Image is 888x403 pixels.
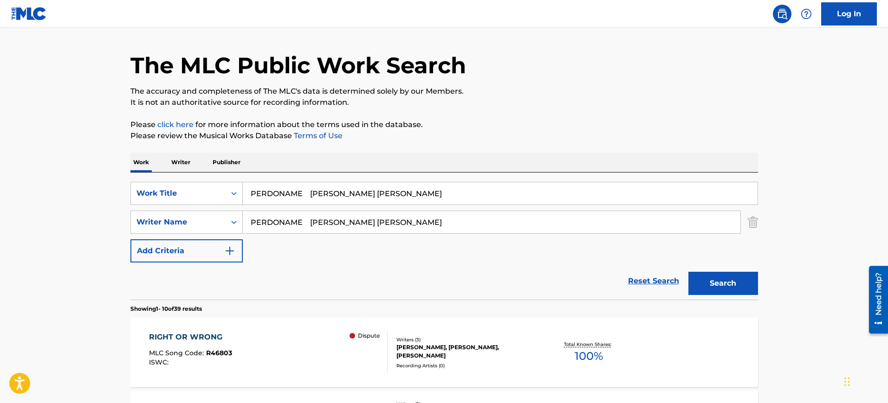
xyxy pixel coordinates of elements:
[210,153,243,172] p: Publisher
[130,153,152,172] p: Work
[844,368,850,396] div: Drag
[130,305,202,313] p: Showing 1 - 10 of 39 results
[862,262,888,337] iframe: Resource Center
[130,119,758,130] p: Please for more information about the terms used in the database.
[130,130,758,141] p: Please review the Musical Works Database
[292,131,343,140] a: Terms of Use
[777,8,788,19] img: search
[396,343,537,360] div: [PERSON_NAME], [PERSON_NAME], [PERSON_NAME]
[206,349,232,357] span: R46803
[136,217,220,228] div: Writer Name
[575,348,603,365] span: 100 %
[130,239,243,262] button: Add Criteria
[358,332,380,340] p: Dispute
[801,8,812,19] img: help
[149,349,206,357] span: MLC Song Code :
[773,5,791,23] a: Public Search
[149,332,232,343] div: RIGHT OR WRONG
[821,2,877,26] a: Log In
[797,5,816,23] div: Help
[842,358,888,403] iframe: Chat Widget
[396,362,537,369] div: Recording Artists ( 0 )
[688,272,758,295] button: Search
[136,188,220,199] div: Work Title
[623,271,684,291] a: Reset Search
[130,86,758,97] p: The accuracy and completeness of The MLC's data is determined solely by our Members.
[748,211,758,234] img: Delete Criterion
[149,358,171,366] span: ISWC :
[11,7,47,20] img: MLC Logo
[130,97,758,108] p: It is not an authoritative source for recording information.
[564,341,614,348] p: Total Known Shares:
[130,182,758,300] form: Search Form
[396,336,537,343] div: Writers ( 3 )
[224,245,235,256] img: 9d2ae6d4665cec9f34b9.svg
[169,153,193,172] p: Writer
[130,318,758,387] a: RIGHT OR WRONGMLC Song Code:R46803ISWC: DisputeWriters (3)[PERSON_NAME], [PERSON_NAME], [PERSON_N...
[130,51,466,79] h1: The MLC Public Work Search
[157,120,194,129] a: click here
